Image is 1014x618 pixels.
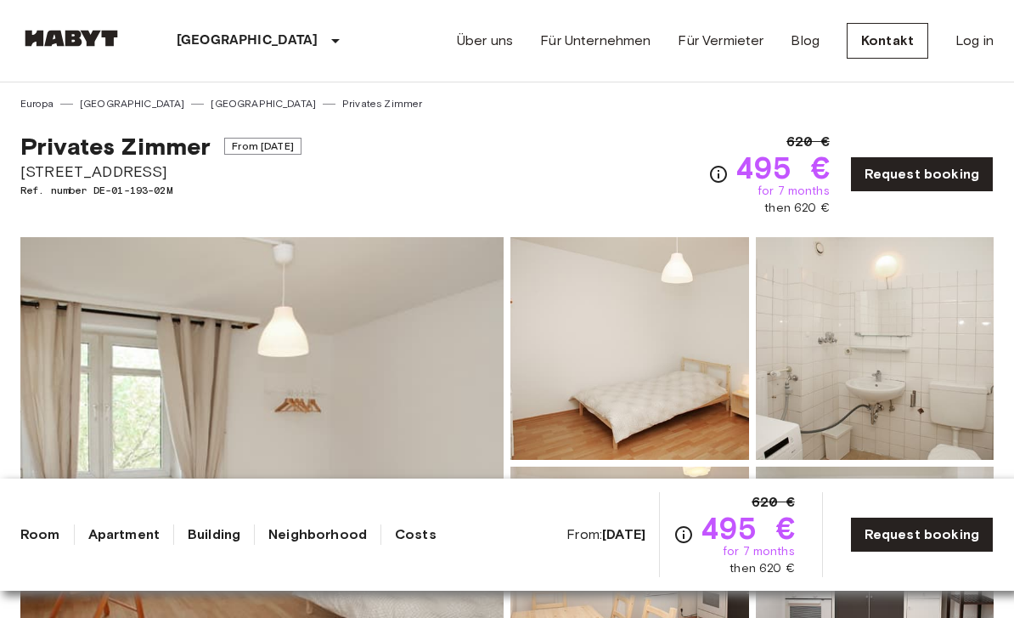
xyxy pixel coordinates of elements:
[510,237,749,460] img: Picture of unit DE-01-193-02M
[20,96,54,111] a: Europa
[20,524,60,545] a: Room
[758,183,830,200] span: for 7 months
[735,152,830,183] span: 495 €
[20,183,301,198] span: Ref. number DE-01-193-02M
[224,138,301,155] span: From [DATE]
[395,524,437,545] a: Costs
[268,524,367,545] a: Neighborhood
[673,524,694,545] svg: Check cost overview for full price breakdown. Please note that discounts apply to new joiners onl...
[20,161,301,183] span: [STREET_ADDRESS]
[701,513,795,543] span: 495 €
[678,31,763,51] a: Für Vermieter
[791,31,820,51] a: Blog
[730,560,795,577] span: then 620 €
[457,31,513,51] a: Über uns
[752,492,795,513] span: 620 €
[847,23,928,59] a: Kontakt
[708,164,729,184] svg: Check cost overview for full price breakdown. Please note that discounts apply to new joiners onl...
[955,31,994,51] a: Log in
[850,517,994,553] a: Request booking
[80,96,185,111] a: [GEOGRAPHIC_DATA]
[602,526,645,542] b: [DATE]
[850,156,994,192] a: Request booking
[20,132,211,161] span: Privates Zimmer
[20,30,122,47] img: Habyt
[756,237,994,460] img: Picture of unit DE-01-193-02M
[786,132,830,152] span: 620 €
[177,31,318,51] p: [GEOGRAPHIC_DATA]
[540,31,651,51] a: Für Unternehmen
[342,96,422,111] a: Privates Zimmer
[88,524,160,545] a: Apartment
[566,525,645,544] span: From:
[211,96,316,111] a: [GEOGRAPHIC_DATA]
[188,524,240,545] a: Building
[764,200,830,217] span: then 620 €
[723,543,795,560] span: for 7 months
